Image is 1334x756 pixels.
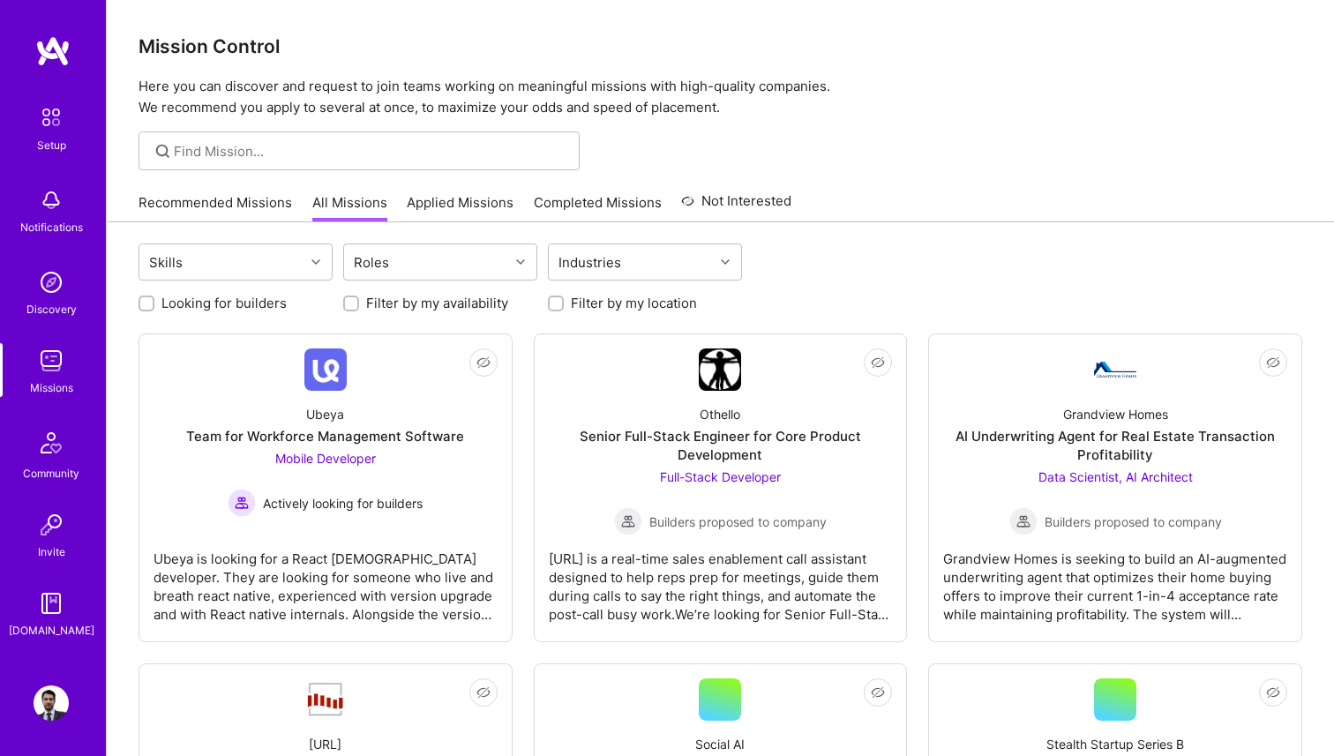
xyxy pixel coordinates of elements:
span: Builders proposed to company [1045,513,1222,531]
img: teamwork [34,343,69,378]
h3: Mission Control [139,35,1302,57]
i: icon EyeClosed [1266,685,1280,700]
div: Grandview Homes [1063,405,1168,423]
i: icon EyeClosed [476,685,491,700]
div: Notifications [20,218,83,236]
div: Othello [700,405,740,423]
img: Company Logo [1094,362,1136,378]
i: icon EyeClosed [871,356,885,370]
p: Here you can discover and request to join teams working on meaningful missions with high-quality ... [139,76,1302,118]
span: Mobile Developer [275,451,376,466]
i: icon SearchGrey [153,141,173,161]
span: Full-Stack Developer [660,469,781,484]
div: Grandview Homes is seeking to build an AI-augmented underwriting agent that optimizes their home ... [943,535,1287,624]
div: Social AI [695,735,745,753]
span: Data Scientist, AI Architect [1038,469,1193,484]
a: All Missions [312,193,387,222]
div: [DOMAIN_NAME] [9,621,94,640]
div: [URL] [309,735,341,753]
a: Recommended Missions [139,193,292,222]
div: Senior Full-Stack Engineer for Core Product Development [549,427,893,464]
a: User Avatar [29,685,73,721]
img: logo [35,35,71,67]
div: Skills [145,250,187,275]
img: Builders proposed to company [614,507,642,535]
img: bell [34,183,69,218]
label: Filter by my availability [366,294,508,312]
a: Completed Missions [534,193,662,222]
img: Company Logo [699,348,741,391]
img: guide book [34,586,69,621]
i: icon Chevron [721,258,730,266]
i: icon EyeClosed [476,356,491,370]
div: Community [23,464,79,483]
label: Looking for builders [161,294,287,312]
span: Actively looking for builders [263,494,423,513]
div: AI Underwriting Agent for Real Estate Transaction Profitability [943,427,1287,464]
div: Stealth Startup Series B [1046,735,1184,753]
img: Company Logo [304,681,347,718]
div: Missions [30,378,73,397]
img: Company Logo [304,348,347,391]
img: Invite [34,507,69,543]
img: setup [33,99,70,136]
i: icon EyeClosed [1266,356,1280,370]
img: Actively looking for builders [228,489,256,517]
i: icon EyeClosed [871,685,885,700]
a: Company LogoUbeyaTeam for Workforce Management SoftwareMobile Developer Actively looking for buil... [154,348,498,627]
a: Company LogoGrandview HomesAI Underwriting Agent for Real Estate Transaction ProfitabilityData Sc... [943,348,1287,627]
div: Ubeya is looking for a React [DEMOGRAPHIC_DATA] developer. They are looking for someone who live ... [154,535,498,624]
label: Filter by my location [571,294,697,312]
img: User Avatar [34,685,69,721]
a: Not Interested [681,191,791,222]
div: [URL] is a real-time sales enablement call assistant designed to help reps prep for meetings, gui... [549,535,893,624]
i: icon Chevron [516,258,525,266]
i: icon Chevron [311,258,320,266]
div: Setup [37,136,66,154]
img: discovery [34,265,69,300]
div: Discovery [26,300,77,318]
div: Invite [38,543,65,561]
div: Team for Workforce Management Software [186,427,464,445]
div: Ubeya [306,405,344,423]
img: Community [30,422,72,464]
a: Company LogoOthelloSenior Full-Stack Engineer for Core Product DevelopmentFull-Stack Developer Bu... [549,348,893,627]
input: Find Mission... [174,142,566,161]
div: Roles [349,250,393,275]
div: Industries [554,250,626,275]
span: Builders proposed to company [649,513,827,531]
img: Builders proposed to company [1009,507,1038,535]
a: Applied Missions [407,193,513,222]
